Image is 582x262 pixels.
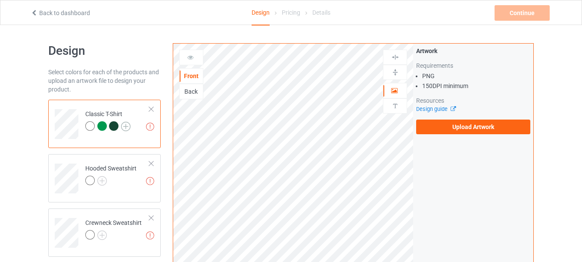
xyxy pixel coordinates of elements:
div: Requirements [416,61,530,70]
div: Resources [416,96,530,105]
div: Artwork [416,47,530,55]
label: Upload Artwork [416,120,530,134]
img: exclamation icon [146,177,154,185]
img: svg+xml;base64,PD94bWwgdmVyc2lvbj0iMS4wIiBlbmNvZGluZz0iVVRGLTgiPz4KPHN2ZyB3aWR0aD0iMjJweCIgaGVpZ2... [97,230,107,240]
h1: Design [48,43,161,59]
img: svg%3E%0A [391,102,399,110]
img: exclamation icon [146,231,154,240]
img: svg%3E%0A [391,53,399,61]
img: svg+xml;base64,PD94bWwgdmVyc2lvbj0iMS4wIiBlbmNvZGluZz0iVVRGLTgiPz4KPHN2ZyB3aWR0aD0iMjJweCIgaGVpZ2... [121,122,131,131]
a: Design guide [416,106,455,112]
div: Design [252,0,270,25]
div: Select colors for each of the products and upload an artwork file to design your product. [48,68,161,94]
div: Pricing [282,0,300,25]
div: Back [180,87,203,96]
div: Classic T-Shirt [85,110,131,130]
li: 150 DPI minimum [422,82,530,90]
img: svg%3E%0A [391,68,399,76]
div: Hooded Sweatshirt [85,164,137,185]
div: Classic T-Shirt [48,100,161,148]
img: exclamation icon [146,123,154,131]
div: Front [180,72,203,80]
div: Crewneck Sweatshirt [48,208,161,257]
div: Details [312,0,330,25]
a: Back to dashboard [31,9,90,16]
div: Crewneck Sweatshirt [85,218,142,239]
img: svg+xml;base64,PD94bWwgdmVyc2lvbj0iMS4wIiBlbmNvZGluZz0iVVRGLTgiPz4KPHN2ZyB3aWR0aD0iMjJweCIgaGVpZ2... [97,176,107,186]
li: PNG [422,72,530,80]
div: Hooded Sweatshirt [48,154,161,202]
